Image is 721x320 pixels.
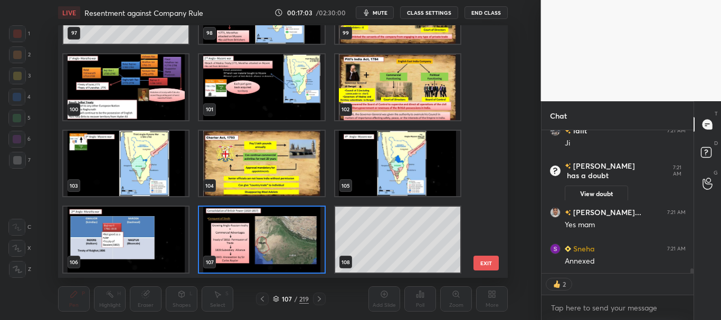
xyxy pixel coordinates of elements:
p: D [714,139,718,147]
div: Ji [565,138,686,149]
img: no-rating-badge.077c3623.svg [565,161,571,171]
div: X [8,240,31,257]
button: mute [356,6,394,19]
button: EXIT [473,256,499,270]
div: 6 [8,131,31,148]
img: 17568633377MVUA8.pdf [200,54,325,120]
img: 17568633377MVUA8.pdf [200,131,325,197]
div: / [294,296,297,302]
img: Learner_Badge_beginner_1_8b307cf2a0.svg [565,246,571,252]
h6: [PERSON_NAME]... [571,207,641,218]
p: G [714,169,718,177]
div: 2 [9,46,31,63]
div: 2 [562,280,566,288]
h6: lalit [571,125,587,136]
img: 3 [550,125,561,136]
div: Yes mam [565,220,686,230]
button: View doubt [565,186,628,202]
div: grid [58,25,489,278]
img: 17568633377MVUA8.pdf [200,207,325,273]
div: grid [542,130,694,273]
div: Z [9,261,31,278]
img: no-rating-badge.077c3623.svg [565,210,571,216]
div: 7:21 AM [667,128,686,134]
div: 3 [9,67,31,84]
div: 7:21 AM [667,246,686,252]
div: 1 [9,25,30,42]
h4: Resentment against Company Rule [84,8,203,18]
span: has a doubt [565,171,609,180]
img: 17568633377MVUA8.pdf [63,207,188,273]
h6: [PERSON_NAME] [571,161,635,171]
div: 219 [299,294,309,304]
button: End Class [464,6,508,19]
div: 4 [8,89,31,105]
div: LIVE [58,6,80,19]
div: C [8,219,31,236]
div: Annexed [565,256,686,267]
div: 107 [281,296,292,302]
img: 17568633377MVUA8.pdf [335,131,460,197]
div: 7 [9,152,31,169]
img: thumbs_up.png [552,279,562,289]
button: CLASS SETTINGS [400,6,458,19]
div: 7:21 AM [668,164,685,177]
img: 3 [550,244,561,254]
p: T [715,110,718,118]
img: 9c07773f518c4517b30d9e516f8cb3a1.jpg [550,207,561,218]
div: 5 [8,110,31,127]
div: 7:21 AM [667,209,686,216]
img: no-rating-badge.077c3623.svg [565,128,571,134]
img: 17568633377MVUA8.pdf [63,54,188,120]
span: mute [373,9,387,16]
img: 17568633377MVUA8.pdf [335,54,460,120]
img: 17568633377MVUA8.pdf [63,131,188,197]
p: Chat [542,102,575,130]
h6: Sneha [571,243,595,254]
